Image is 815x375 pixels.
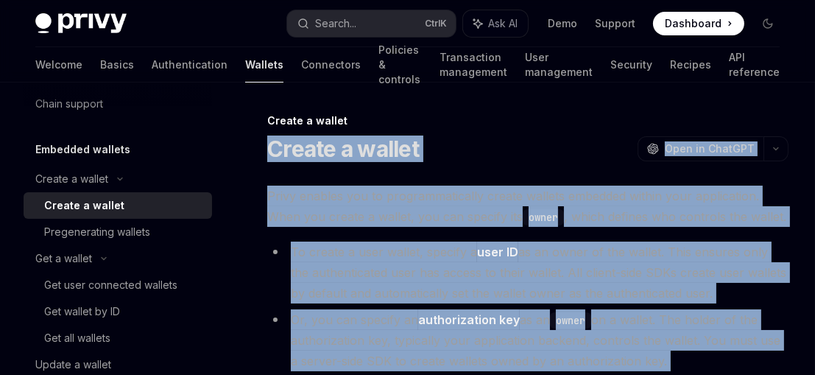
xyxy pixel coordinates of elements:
[267,136,419,162] h1: Create a wallet
[245,47,283,83] a: Wallets
[425,18,447,29] span: Ctrl K
[315,15,356,32] div: Search...
[35,47,82,83] a: Welcome
[595,16,635,31] a: Support
[267,242,788,304] li: To create a user wallet, specify a as an owner of the wallet. This ensures only the authenticated...
[653,12,744,35] a: Dashboard
[44,223,150,241] div: Pregenerating wallets
[35,13,127,34] img: dark logo
[378,47,422,83] a: Policies & controls
[729,47,780,83] a: API reference
[35,250,92,267] div: Get a wallet
[287,10,455,37] button: Search...CtrlK
[24,272,212,298] a: Get user connected wallets
[550,312,591,329] code: owner
[35,356,111,374] div: Update a wallet
[301,47,361,83] a: Connectors
[418,312,520,327] strong: authorization key
[525,47,593,83] a: User management
[756,12,780,35] button: Toggle dark mode
[610,47,652,83] a: Security
[44,329,110,347] div: Get all wallets
[267,113,788,128] div: Create a wallet
[24,298,212,325] a: Get wallet by ID
[267,309,788,371] li: Or, you can specify an as an on a wallet. The holder of the authorization key, typically your app...
[24,192,212,219] a: Create a wallet
[35,170,108,188] div: Create a wallet
[267,186,788,227] span: Privy enables you to programmatically create wallets embedded within your application. When you c...
[100,47,134,83] a: Basics
[24,219,212,245] a: Pregenerating wallets
[44,197,124,214] div: Create a wallet
[44,276,177,294] div: Get user connected wallets
[440,47,507,83] a: Transaction management
[477,245,518,259] strong: user ID
[35,141,130,158] h5: Embedded wallets
[152,47,227,83] a: Authentication
[638,136,763,161] button: Open in ChatGPT
[670,47,711,83] a: Recipes
[44,303,120,320] div: Get wallet by ID
[488,16,518,31] span: Ask AI
[24,325,212,351] a: Get all wallets
[665,16,721,31] span: Dashboard
[548,16,577,31] a: Demo
[665,141,755,156] span: Open in ChatGPT
[463,10,528,37] button: Ask AI
[523,209,564,225] code: owner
